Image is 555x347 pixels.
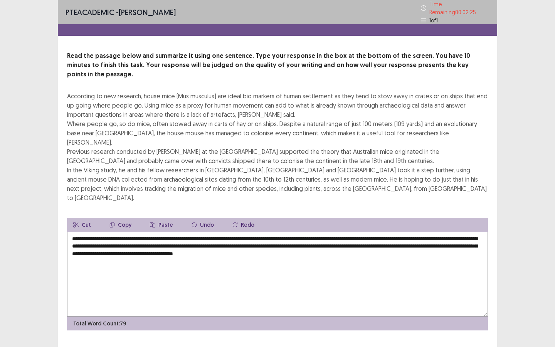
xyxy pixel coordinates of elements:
[67,218,97,232] button: Cut
[103,218,138,232] button: Copy
[66,7,114,17] span: PTE academic
[144,218,179,232] button: Paste
[66,7,176,18] p: - [PERSON_NAME]
[67,91,488,202] div: According to new research, house mice (Mus musculus) are ideal bio markers of human settlement as...
[429,16,438,24] p: 1 of 1
[185,218,220,232] button: Undo
[73,320,126,328] p: Total Word Count: 79
[67,51,488,79] p: Read the passage below and summarize it using one sentence. Type your response in the box at the ...
[226,218,261,232] button: Redo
